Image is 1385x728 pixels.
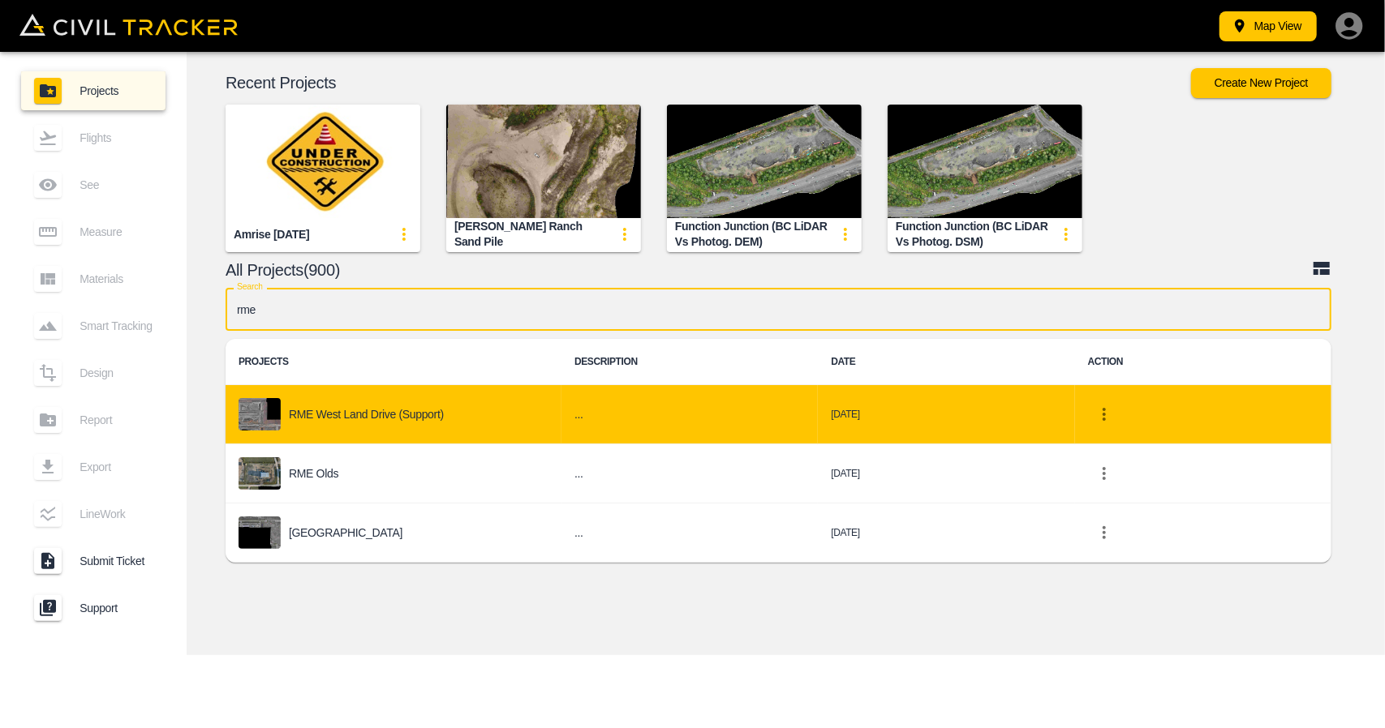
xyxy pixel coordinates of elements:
[1191,68,1331,98] button: Create New Project
[561,339,818,385] th: DESCRIPTION
[609,218,641,251] button: update-card-details
[1050,218,1082,251] button: update-card-details
[21,542,166,580] a: Submit Ticket
[454,219,609,249] div: [PERSON_NAME] Ranch Sand pile
[667,105,862,218] img: Function Junction (BC LiDAR vs Photog. DEM)
[19,14,238,36] img: Civil Tracker
[239,516,281,549] img: project-image
[226,263,1312,276] p: All Projects(900)
[818,339,1074,385] th: DATE
[289,526,402,539] p: [GEOGRAPHIC_DATA]
[574,523,805,543] h6: ...
[446,105,641,218] img: Adams Ranch Sand pile
[21,589,166,627] a: Support
[21,71,166,110] a: Projects
[226,339,561,385] th: PROJECTS
[888,105,1082,218] img: Function Junction (BC LiDAR vs Photog. DSM)
[675,219,829,249] div: Function Junction (BC LiDAR vs Photog. DEM)
[226,339,1331,563] table: project-list-table
[818,444,1074,503] td: [DATE]
[80,84,153,97] span: Projects
[1219,11,1317,41] button: Map View
[289,467,338,480] p: RME Olds
[896,219,1050,249] div: Function Junction (BC LiDAR vs Photog. DSM)
[574,464,805,484] h6: ...
[234,227,309,242] div: Amrise [DATE]
[1075,339,1331,385] th: ACTION
[226,105,420,218] img: Amrise Sep 2025
[239,398,281,430] img: project-image
[80,602,153,615] span: Support
[80,555,153,567] span: Submit Ticket
[289,408,444,421] p: RME West Land Drive (Support)
[574,405,805,425] h6: ...
[818,385,1074,444] td: [DATE]
[388,218,420,251] button: update-card-details
[829,218,862,251] button: update-card-details
[818,503,1074,563] td: [DATE]
[239,457,281,490] img: project-image
[226,76,1191,89] p: Recent Projects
